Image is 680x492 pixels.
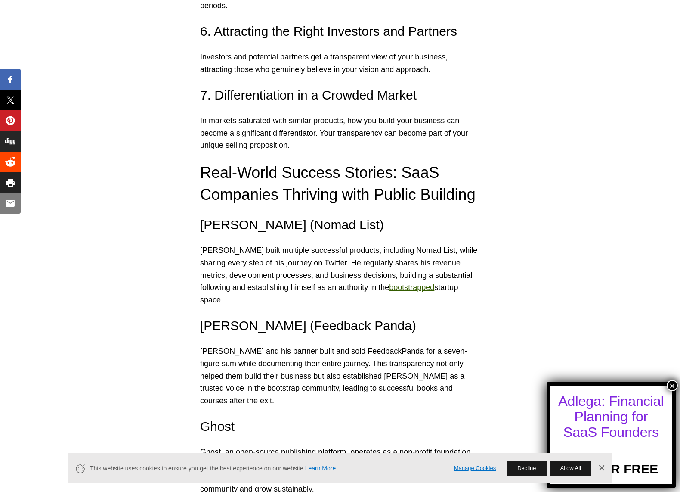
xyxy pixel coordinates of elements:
[305,465,336,472] a: Learn More
[200,115,480,152] p: In markets saturated with similar products, how you build your business can become a significant ...
[200,417,480,436] h4: Ghost
[200,86,480,104] h4: 7. Differentiation in a Crowded Market
[507,461,546,476] button: Decline
[200,22,480,40] h4: 6. Attracting the Right Investors and Partners
[564,447,658,476] a: TRY FOR FREE
[200,244,480,306] p: [PERSON_NAME] built multiple successful products, including Nomad List, while sharing every step ...
[90,464,442,473] span: This website uses cookies to ensure you get the best experience on our website.
[550,461,591,476] button: Allow All
[75,463,86,474] svg: Cookie Icon
[200,317,480,335] h4: [PERSON_NAME] (Feedback Panda)
[200,162,480,206] h3: Real-World Success Stories: SaaS Companies Thriving with Public Building
[200,51,480,76] p: Investors and potential partners get a transparent view of your business, attracting those who ge...
[200,345,480,407] p: [PERSON_NAME] and his partner built and sold FeedbackPanda for a seven-figure sum while documenti...
[454,464,496,473] a: Manage Cookies
[200,216,480,234] h4: [PERSON_NAME] (Nomad List)
[667,380,678,391] button: Close
[595,462,608,475] a: Dismiss Banner
[558,393,665,440] div: Adlega: Financial Planning for SaaS Founders
[389,283,434,292] a: bootstrapped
